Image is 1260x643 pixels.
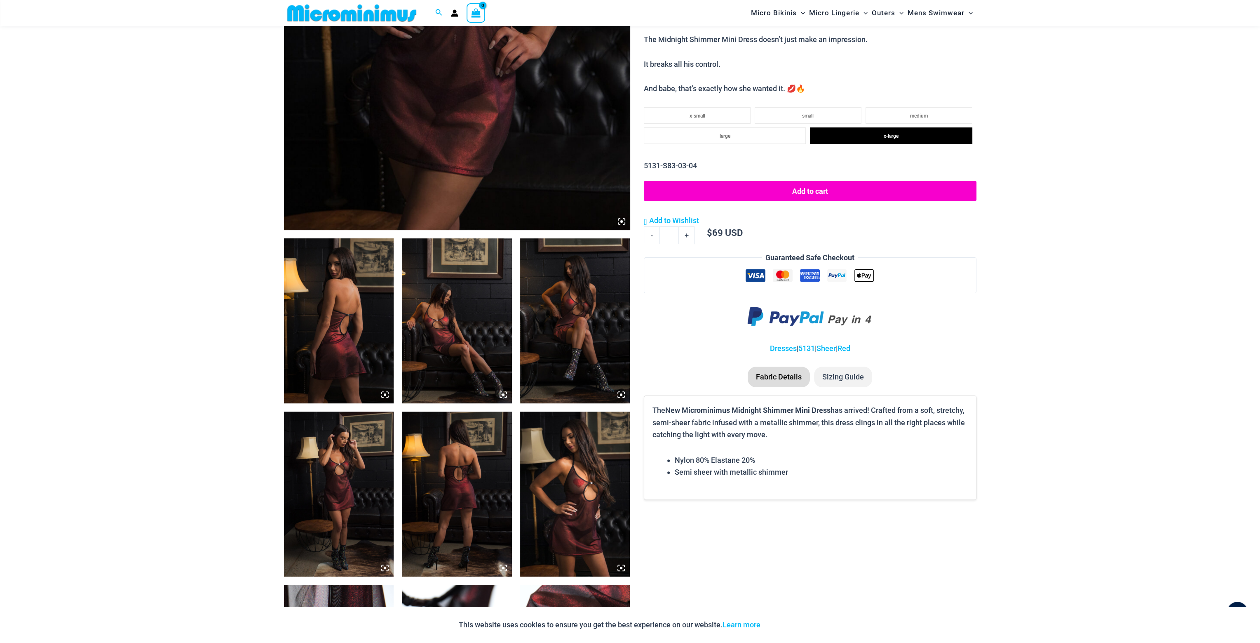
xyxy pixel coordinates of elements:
p: The has arrived! Crafted from a soft, stretchy, semi-sheer fabric infused with a metallic shimmer... [652,404,967,441]
a: Sheer [817,344,836,353]
a: - [644,226,659,244]
a: Dresses [770,344,797,353]
span: Outers [872,2,895,24]
span: large [720,133,730,139]
a: Search icon link [435,8,443,18]
span: small [802,113,814,119]
span: x-large [884,133,899,139]
span: $ [706,226,712,238]
span: Mens Swimwear [908,2,964,24]
span: Micro Bikinis [751,2,797,24]
a: Account icon link [451,9,458,17]
img: Midnight Shimmer Red 5131 Dress [520,238,630,403]
img: Midnight Shimmer Red 5131 Dress [520,412,630,577]
a: OutersMenu ToggleMenu Toggle [870,2,906,24]
img: Midnight Shimmer Red 5131 Dress [284,238,394,403]
a: Learn more [723,620,760,629]
li: x-large [810,127,972,144]
li: Fabric Details [748,367,810,387]
img: Midnight Shimmer Red 5131 Dress [284,412,394,577]
legend: Guaranteed Safe Checkout [762,252,858,264]
span: Menu Toggle [964,2,973,24]
span: Menu Toggle [895,2,903,24]
span: Menu Toggle [859,2,868,24]
img: Midnight Shimmer Red 5131 Dress [402,412,512,577]
a: Micro BikinisMenu ToggleMenu Toggle [749,2,807,24]
span: Add to Wishlist [649,216,699,225]
nav: Site Navigation [748,1,976,25]
p: 5131-S83-03-04 [644,160,976,172]
bdi: 69 USD [706,226,742,238]
img: MM SHOP LOGO FLAT [284,4,420,22]
button: Accept [767,615,802,635]
li: x-small [644,107,751,124]
a: Add to Wishlist [644,214,699,227]
li: medium [866,107,972,124]
a: Mens SwimwearMenu ToggleMenu Toggle [906,2,975,24]
a: 5131 [798,344,815,353]
li: small [755,107,861,124]
a: Red [838,344,850,353]
li: Semi sheer with metallic shimmer [675,466,967,478]
a: + [679,226,695,244]
span: medium [910,113,928,119]
a: Micro LingerieMenu ToggleMenu Toggle [807,2,870,24]
span: Menu Toggle [797,2,805,24]
a: View Shopping Cart, empty [467,3,486,22]
span: Micro Lingerie [809,2,859,24]
li: large [644,127,806,144]
li: Sizing Guide [814,367,872,387]
p: | | | [644,342,976,355]
img: Midnight Shimmer Red 5131 Dress [402,238,512,403]
button: Add to cart [644,181,976,201]
p: This website uses cookies to ensure you get the best experience on our website. [459,619,760,631]
span: x-small [690,113,705,119]
input: Product quantity [659,226,679,244]
li: Nylon 80% Elastane 20% [675,454,967,466]
b: New Microminimus Midnight Shimmer Mini Dress [665,405,831,415]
